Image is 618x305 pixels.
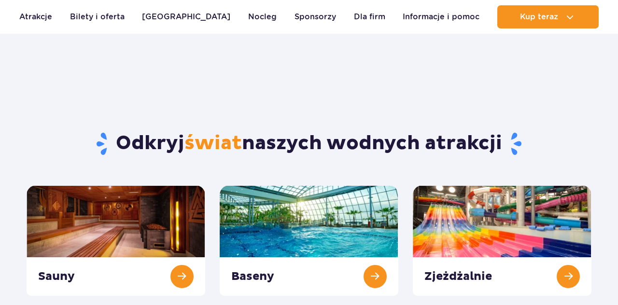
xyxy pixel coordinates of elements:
[403,5,479,28] a: Informacje i pomoc
[520,13,558,21] span: Kup teraz
[184,131,242,155] span: świat
[27,131,592,156] h1: Odkryj naszych wodnych atrakcji
[295,5,336,28] a: Sponsorzy
[354,5,385,28] a: Dla firm
[497,5,599,28] button: Kup teraz
[248,5,277,28] a: Nocleg
[142,5,230,28] a: [GEOGRAPHIC_DATA]
[70,5,125,28] a: Bilety i oferta
[19,5,52,28] a: Atrakcje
